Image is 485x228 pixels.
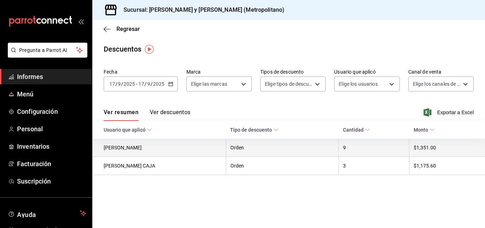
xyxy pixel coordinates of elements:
[115,81,118,87] font: /
[124,6,284,13] font: Sucursal: [PERSON_NAME] y [PERSON_NAME] (Metropolitano)
[191,81,227,87] font: Elige las marcas
[136,81,137,87] font: -
[78,18,84,24] button: abrir_cajón_menú
[414,145,436,151] font: $1,351.00
[230,127,272,133] font: Tipo de descuento
[437,110,474,115] font: Exportar a Excel
[8,43,87,58] button: Pregunta a Parrot AI
[413,81,470,87] font: Elige los canales de venta
[109,81,115,87] input: --
[230,145,244,151] font: Orden
[104,69,118,75] font: Fecha
[17,211,36,218] font: Ayuda
[17,125,43,133] font: Personal
[121,81,123,87] font: /
[104,145,142,151] font: [PERSON_NAME]
[414,127,435,133] span: Monto
[104,163,155,169] font: [PERSON_NAME] CAJA
[17,90,34,98] font: Menú
[17,160,51,168] font: Facturación
[186,69,201,75] font: Marca
[343,163,346,169] font: 3
[147,81,151,87] input: --
[151,81,153,87] font: /
[104,45,141,53] font: Descuentos
[17,73,43,80] font: Informes
[260,69,304,75] font: Tipos de descuento
[17,177,51,185] font: Suscripción
[17,108,58,115] font: Configuración
[19,47,67,53] font: Pregunta a Parrot AI
[104,127,152,133] span: Usuario que aplicó
[5,52,87,59] a: Pregunta a Parrot AI
[138,81,145,87] input: --
[104,26,140,32] button: Regresar
[425,108,474,117] button: Exportar a Excel
[118,81,121,87] input: --
[145,45,154,54] img: Marcador de información sobre herramientas
[116,26,140,32] font: Regresar
[343,127,364,133] font: Cantidad
[334,69,375,75] font: Usuario que aplicó
[104,127,146,133] font: Usuario que aplicó
[230,127,278,133] span: Tipo de descuento
[343,145,346,151] font: 9
[145,81,147,87] font: /
[343,127,370,133] span: Cantidad
[153,81,165,87] input: ----
[414,163,436,169] font: $1,175.60
[408,69,442,75] font: Canal de venta
[104,108,190,121] div: pestañas de navegación
[339,81,377,87] font: Elige los usuarios
[104,109,138,116] font: Ver resumen
[17,143,49,150] font: Inventarios
[123,81,135,87] input: ----
[230,163,244,169] font: Orden
[265,81,319,87] font: Elige tipos de descuento
[414,127,428,133] font: Monto
[150,109,190,116] font: Ver descuentos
